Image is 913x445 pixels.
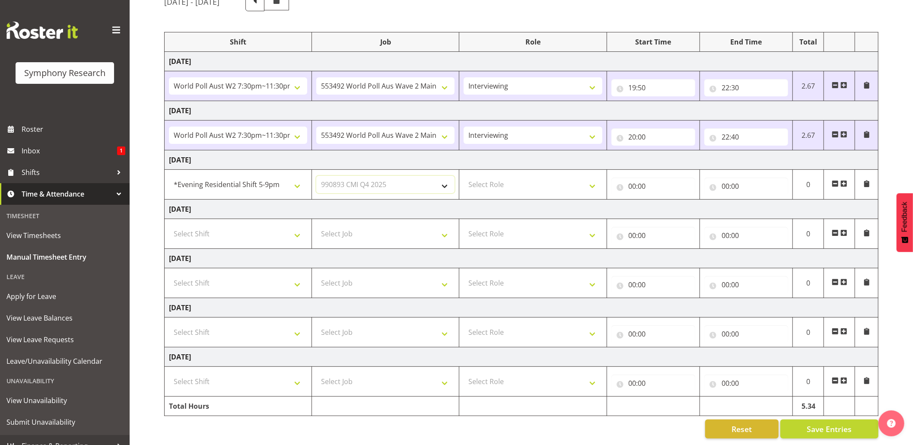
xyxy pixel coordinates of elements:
[2,350,127,372] a: Leave/Unavailability Calendar
[165,397,312,416] td: Total Hours
[2,307,127,329] a: View Leave Balances
[897,193,913,252] button: Feedback - Show survey
[704,375,788,392] input: Click to select...
[2,329,127,350] a: View Leave Requests
[2,225,127,246] a: View Timesheets
[2,372,127,390] div: Unavailability
[2,390,127,411] a: View Unavailability
[6,311,123,324] span: View Leave Balances
[165,52,878,71] td: [DATE]
[611,227,695,244] input: Click to select...
[793,367,824,397] td: 0
[165,298,878,318] td: [DATE]
[887,419,896,428] img: help-xxl-2.png
[2,286,127,307] a: Apply for Leave
[2,207,127,225] div: Timesheet
[165,150,878,170] td: [DATE]
[793,219,824,249] td: 0
[6,394,123,407] span: View Unavailability
[807,423,852,435] span: Save Entries
[704,37,788,47] div: End Time
[6,333,123,346] span: View Leave Requests
[704,276,788,293] input: Click to select...
[732,423,752,435] span: Reset
[6,355,123,368] span: Leave/Unavailability Calendar
[24,67,105,79] div: Symphony Research
[705,420,779,439] button: Reset
[704,325,788,343] input: Click to select...
[169,37,307,47] div: Shift
[165,200,878,219] td: [DATE]
[6,22,78,39] img: Rosterit website logo
[2,268,127,286] div: Leave
[22,188,112,200] span: Time & Attendance
[165,347,878,367] td: [DATE]
[6,290,123,303] span: Apply for Leave
[2,411,127,433] a: Submit Unavailability
[793,71,824,101] td: 2.67
[165,101,878,121] td: [DATE]
[797,37,819,47] div: Total
[611,79,695,96] input: Click to select...
[6,416,123,429] span: Submit Unavailability
[22,144,117,157] span: Inbox
[6,251,123,264] span: Manual Timesheet Entry
[22,123,125,136] span: Roster
[6,229,123,242] span: View Timesheets
[793,268,824,298] td: 0
[793,397,824,416] td: 5.34
[611,375,695,392] input: Click to select...
[316,37,455,47] div: Job
[704,128,788,146] input: Click to select...
[704,178,788,195] input: Click to select...
[793,318,824,347] td: 0
[611,178,695,195] input: Click to select...
[2,246,127,268] a: Manual Timesheet Entry
[165,249,878,268] td: [DATE]
[117,146,125,155] span: 1
[704,79,788,96] input: Click to select...
[901,202,909,232] span: Feedback
[780,420,878,439] button: Save Entries
[464,37,602,47] div: Role
[704,227,788,244] input: Click to select...
[22,166,112,179] span: Shifts
[611,128,695,146] input: Click to select...
[611,37,695,47] div: Start Time
[611,325,695,343] input: Click to select...
[611,276,695,293] input: Click to select...
[793,170,824,200] td: 0
[793,121,824,150] td: 2.67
